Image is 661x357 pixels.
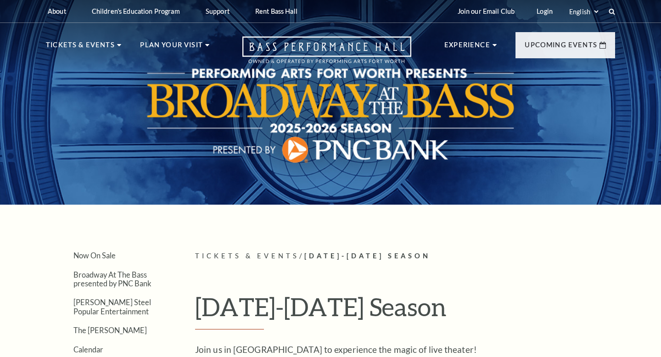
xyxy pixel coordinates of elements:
[195,292,615,329] h1: [DATE]-[DATE] Season
[92,7,180,15] p: Children's Education Program
[444,39,490,56] p: Experience
[195,251,615,262] p: /
[73,326,147,335] a: The [PERSON_NAME]
[48,7,66,15] p: About
[206,7,230,15] p: Support
[73,298,151,315] a: [PERSON_NAME] Steel Popular Entertainment
[73,270,151,288] a: Broadway At The Bass presented by PNC Bank
[255,7,297,15] p: Rent Bass Hall
[304,252,431,260] span: [DATE]-[DATE] Season
[195,252,299,260] span: Tickets & Events
[140,39,203,56] p: Plan Your Visit
[73,345,103,354] a: Calendar
[567,7,600,16] select: Select:
[73,251,116,260] a: Now On Sale
[525,39,597,56] p: Upcoming Events
[46,39,115,56] p: Tickets & Events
